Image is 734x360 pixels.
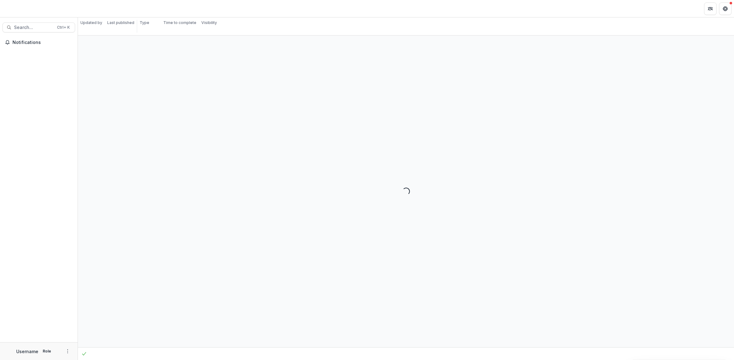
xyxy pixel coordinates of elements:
[2,22,75,32] button: Search...
[41,348,53,354] p: Role
[704,2,717,15] button: Partners
[12,40,73,45] span: Notifications
[107,20,134,26] p: Last published
[140,20,149,26] p: Type
[2,37,75,47] button: Notifications
[163,20,196,26] p: Time to complete
[56,24,71,31] div: Ctrl + K
[719,2,732,15] button: Get Help
[14,25,53,30] span: Search...
[64,348,71,355] button: More
[16,348,38,355] p: Username
[80,20,102,26] p: Updated by
[201,20,217,26] p: Visibility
